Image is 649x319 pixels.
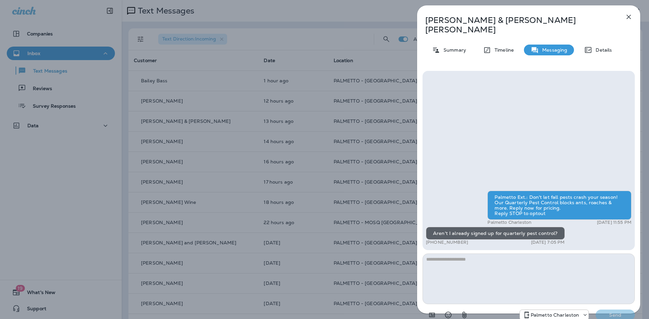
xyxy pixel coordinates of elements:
p: Summary [440,47,466,53]
p: Details [592,47,612,53]
div: Palmetto Ext.: Don't let fall pests crash your season! Our Quarterly Pest Control blocks ants, ro... [487,191,631,220]
p: [PHONE_NUMBER] [426,240,468,245]
p: Palmetto Charleston [487,220,531,225]
p: [DATE] 7:05 PM [531,240,565,245]
p: Messaging [539,47,567,53]
div: Aren't I already signed up for quarterly pest control? [426,227,565,240]
div: +1 (843) 277-8322 [520,311,589,319]
p: Timeline [491,47,514,53]
p: [PERSON_NAME] & [PERSON_NAME] [PERSON_NAME] [425,16,610,34]
p: [DATE] 11:55 PM [597,220,631,225]
p: Palmetto Charleston [531,312,579,318]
